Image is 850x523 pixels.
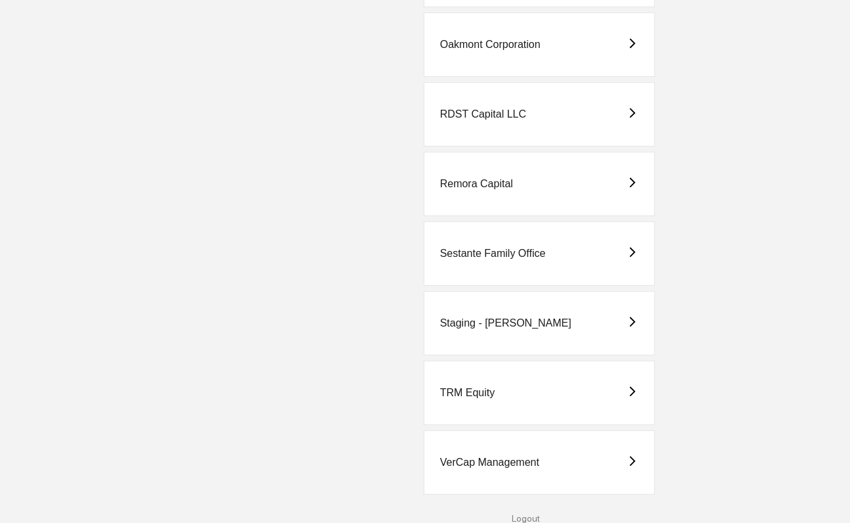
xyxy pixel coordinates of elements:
div: Remora Capital [440,178,513,190]
div: Oakmont Corporation [440,39,541,51]
div: Staging - [PERSON_NAME] [440,317,571,329]
div: Sestante Family Office [440,248,546,260]
div: VerCap Management [440,457,539,468]
div: RDST Capital LLC [440,108,526,120]
div: TRM Equity [440,387,495,399]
